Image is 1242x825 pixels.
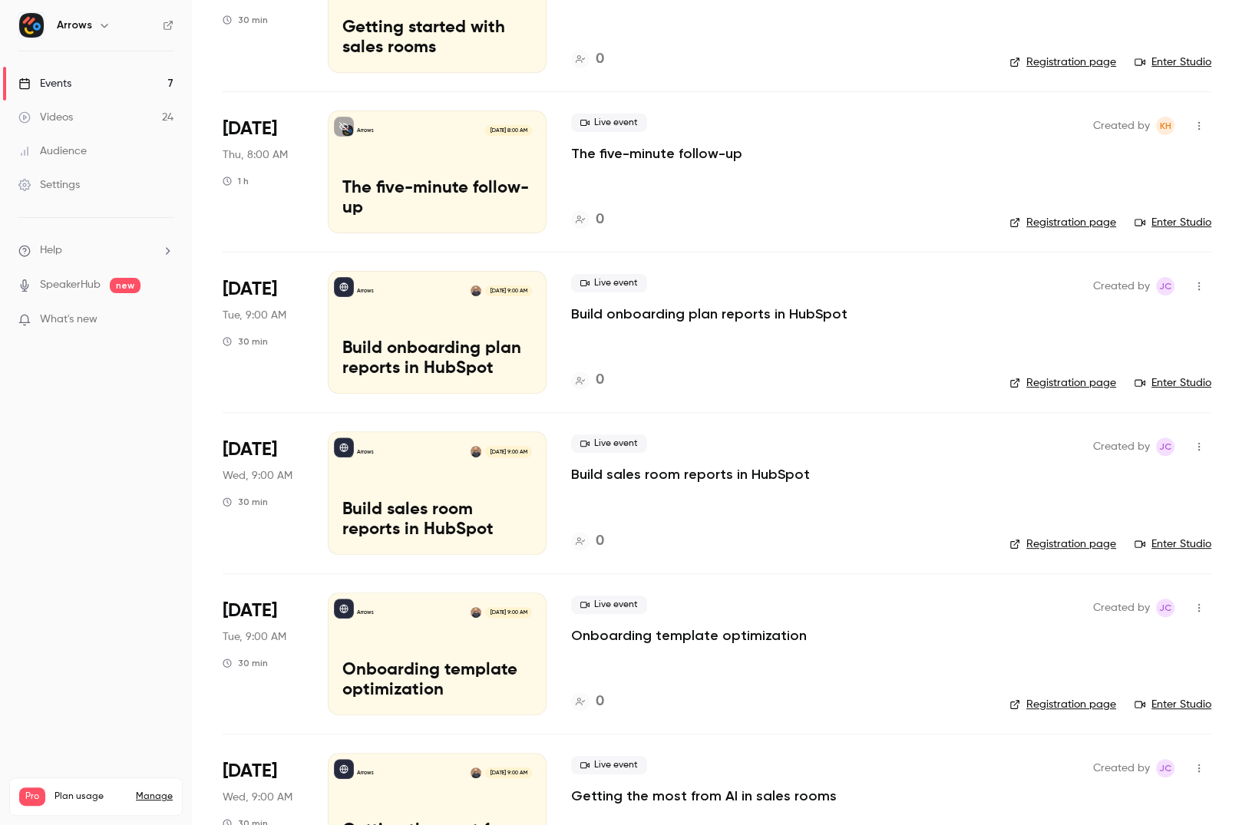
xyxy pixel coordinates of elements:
div: Sep 24 Wed, 9:00 AM (America/Los Angeles) [223,431,303,554]
h4: 0 [596,691,604,712]
a: Registration page [1009,215,1116,230]
a: Enter Studio [1135,215,1211,230]
span: Created by [1093,599,1150,617]
h4: 0 [596,370,604,391]
span: Thu, 8:00 AM [223,147,288,163]
a: 0 [571,531,604,552]
div: 1 h [223,175,249,187]
a: 0 [571,49,604,70]
h6: Arrows [57,18,92,33]
span: What's new [40,312,97,328]
a: Registration page [1009,697,1116,712]
span: Created by [1093,117,1150,135]
a: 0 [571,370,604,391]
div: Sep 30 Tue, 9:00 AM (America/Los Angeles) [223,592,303,715]
span: Tue, 9:00 AM [223,629,286,645]
span: [DATE] [223,277,277,302]
div: Sep 23 Tue, 9:00 AM (America/Los Angeles) [223,271,303,394]
a: Getting the most from AI in sales rooms [571,787,837,805]
span: JC [1159,277,1171,295]
p: Arrows [357,287,374,295]
a: Registration page [1009,54,1116,70]
a: The five-minute follow-upArrows[DATE] 8:00 AMThe five-minute follow-up [328,111,547,233]
div: 30 min [223,496,268,508]
span: Jamie Carlson [1156,277,1174,295]
h4: 0 [596,531,604,552]
span: Created by [1093,277,1150,295]
span: Wed, 9:00 AM [223,790,292,805]
span: [DATE] [223,437,277,462]
span: [DATE] 9:00 AM [485,607,531,618]
span: Created by [1093,437,1150,456]
a: Enter Studio [1135,54,1211,70]
span: KH [1160,117,1171,135]
div: 30 min [223,335,268,348]
a: The five-minute follow-up [571,144,742,163]
span: Plan usage [55,790,127,803]
span: [DATE] 9:00 AM [485,285,531,296]
span: Jamie Carlson [1156,437,1174,456]
span: Wed, 9:00 AM [223,468,292,483]
span: Jamie Carlson [1156,759,1174,777]
a: Build sales room reports in HubSpot [571,465,810,483]
span: Kim Hacker [1156,117,1174,135]
div: Settings [18,177,80,193]
p: Getting started with sales rooms [342,18,532,58]
span: Live event [571,274,647,292]
span: [DATE] [223,117,277,141]
a: 0 [571,691,604,712]
span: Live event [571,596,647,614]
span: Help [40,243,62,259]
img: Shareil Nariman [471,285,481,296]
p: Build sales room reports in HubSpot [342,500,532,540]
span: [DATE] 9:00 AM [485,446,531,457]
span: [DATE] 9:00 AM [485,767,531,778]
a: Registration page [1009,536,1116,552]
span: new [110,278,140,293]
h4: 0 [596,49,604,70]
span: JC [1159,759,1171,777]
img: Shareil Nariman [471,767,481,778]
p: The five-minute follow-up [342,179,532,219]
p: Arrows [357,127,374,134]
div: Audience [18,144,87,159]
a: Enter Studio [1135,536,1211,552]
span: JC [1159,599,1171,617]
li: help-dropdown-opener [18,243,173,259]
a: Enter Studio [1135,375,1211,391]
p: Arrows [357,609,374,616]
div: Events [18,76,71,91]
a: Build onboarding plan reports in HubSpotArrowsShareil Nariman[DATE] 9:00 AMBuild onboarding plan ... [328,271,547,394]
span: Live event [571,756,647,774]
iframe: Noticeable Trigger [155,313,173,327]
a: 0 [571,210,604,230]
span: [DATE] [223,599,277,623]
a: Onboarding template optimizationArrowsShareil Nariman[DATE] 9:00 AMOnboarding template optimization [328,592,547,715]
a: SpeakerHub [40,277,101,293]
div: Sep 18 Thu, 8:00 AM (America/Los Angeles) [223,111,303,233]
a: Registration page [1009,375,1116,391]
a: Enter Studio [1135,697,1211,712]
span: Created by [1093,759,1150,777]
span: [DATE] 8:00 AM [485,125,531,136]
p: Arrows [357,769,374,777]
a: Manage [136,790,173,803]
div: 30 min [223,657,268,669]
span: JC [1159,437,1171,456]
img: Shareil Nariman [471,446,481,457]
p: Build onboarding plan reports in HubSpot [342,339,532,379]
span: Jamie Carlson [1156,599,1174,617]
h4: 0 [596,210,604,230]
span: [DATE] [223,759,277,784]
span: Pro [19,787,45,806]
p: Onboarding template optimization [342,661,532,701]
p: Arrows [357,448,374,456]
div: Videos [18,110,73,125]
span: Live event [571,434,647,453]
a: Onboarding template optimization [571,626,807,645]
a: Build onboarding plan reports in HubSpot [571,305,847,323]
span: Tue, 9:00 AM [223,308,286,323]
